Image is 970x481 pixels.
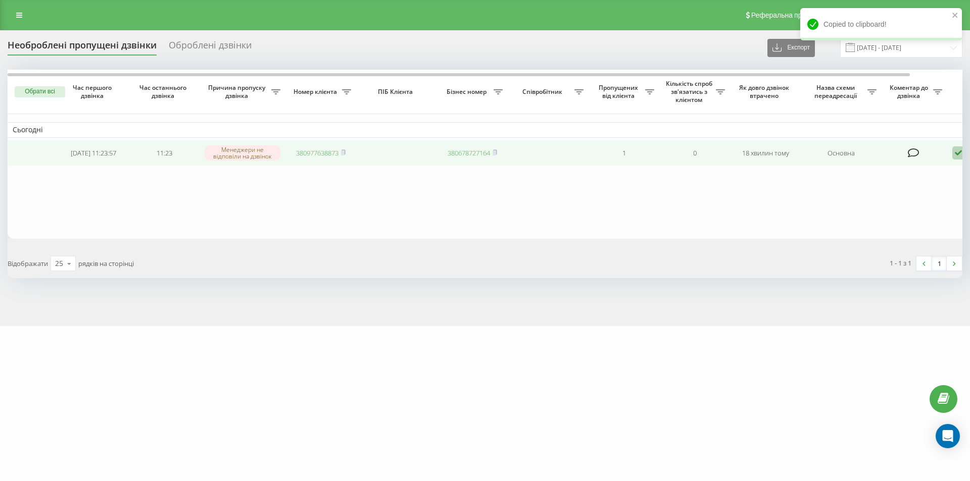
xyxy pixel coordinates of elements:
[8,40,157,56] div: Необроблені пропущені дзвінки
[589,140,659,167] td: 1
[751,11,826,19] span: Реферальна програма
[205,145,280,161] div: Менеджери не відповіли на дзвінок
[442,88,494,96] span: Бізнес номер
[806,84,867,99] span: Назва схеми переадресації
[290,88,342,96] span: Номер клієнта
[448,148,490,157] a: 380678727164
[58,140,129,167] td: [DATE] 11:23:57
[932,256,947,271] a: 1
[137,84,191,99] span: Час останнього дзвінка
[738,84,793,99] span: Як довго дзвінок втрачено
[205,84,271,99] span: Причина пропуску дзвінка
[365,88,428,96] span: ПІБ Клієнта
[952,11,959,21] button: close
[659,140,730,167] td: 0
[887,84,933,99] span: Коментар до дзвінка
[730,140,801,167] td: 18 хвилин тому
[936,424,960,448] div: Open Intercom Messenger
[169,40,252,56] div: Оброблені дзвінки
[513,88,574,96] span: Співробітник
[800,8,962,40] div: Copied to clipboard!
[66,84,121,99] span: Час першого дзвінка
[296,148,338,157] a: 380977638873
[890,258,911,268] div: 1 - 1 з 1
[129,140,200,167] td: 11:23
[664,80,716,103] span: Кількість спроб зв'язатись з клієнтом
[801,140,882,167] td: Основна
[78,259,134,268] span: рядків на сторінці
[8,259,48,268] span: Відображати
[15,86,65,97] button: Обрати всі
[55,258,63,269] div: 25
[767,39,815,57] button: Експорт
[594,84,645,99] span: Пропущених від клієнта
